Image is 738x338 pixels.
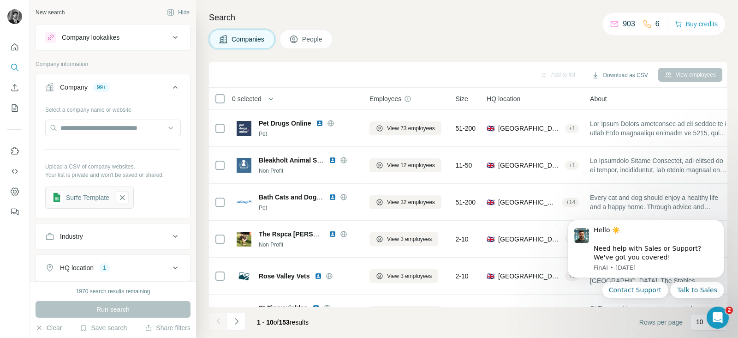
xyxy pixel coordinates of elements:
button: Use Surfe on LinkedIn [7,143,22,159]
span: 153 [279,319,290,326]
span: of [274,319,279,326]
span: 🇬🇧 [487,161,494,170]
span: About [590,94,607,103]
p: 6 [655,18,660,30]
div: Industry [60,232,83,241]
div: 1970 search results remaining [76,287,150,296]
iframe: Intercom live chat [707,307,729,329]
img: LinkedIn logo [329,230,336,238]
span: 2-10 [456,272,469,281]
span: 🇬🇧 [487,198,494,207]
span: Employees [369,94,401,103]
img: LinkedIn logo [316,120,323,127]
img: Logo of Bath Cats and Dogs Home [237,200,251,204]
p: Company information [36,60,190,68]
span: [GEOGRAPHIC_DATA], [GEOGRAPHIC_DATA] and [GEOGRAPHIC_DATA], [GEOGRAPHIC_DATA] [498,198,559,207]
div: Select a company name or website [45,102,181,114]
span: Pet Drugs Online [259,119,311,128]
span: View 32 employees [387,198,435,206]
span: 2-10 [456,235,469,244]
div: Non Profit [259,241,358,249]
span: View 73 employees [387,124,435,133]
p: 903 [623,18,635,30]
span: results [257,319,309,326]
img: LinkedIn logo [329,157,336,164]
span: 0 selected [232,94,262,103]
button: Feedback [7,204,22,220]
span: The Rspca [PERSON_NAME] Animal Home [259,230,390,238]
div: Company [60,83,88,92]
span: 🇬🇧 [487,235,494,244]
span: 🇬🇧 [487,272,494,281]
div: Company lookalikes [62,33,119,42]
img: Logo of Bleakholt Animal Sanctuary [237,158,251,173]
span: 51-200 [456,124,476,133]
button: HQ location1 [36,257,190,279]
button: View 12 employees [369,158,441,172]
span: People [302,35,323,44]
button: Dashboard [7,183,22,200]
button: View 32 employees [369,195,441,209]
button: Buy credits [675,18,718,30]
span: Rows per page [639,318,683,327]
button: Hide [161,6,196,19]
span: 2 [726,307,733,314]
span: 1 - 10 [257,319,274,326]
span: [GEOGRAPHIC_DATA], [GEOGRAPHIC_DATA] and [GEOGRAPHIC_DATA], [GEOGRAPHIC_DATA] [498,124,561,133]
button: Use Surfe API [7,163,22,180]
div: Surfe Template [66,193,109,202]
p: 10 [696,317,703,326]
button: Company99+ [36,76,190,102]
img: Avatar [7,9,22,24]
span: View 3 employees [387,272,432,280]
iframe: Intercom notifications message [553,212,738,304]
div: + 1 [565,124,579,133]
span: View 12 employees [387,161,435,169]
div: New search [36,8,65,17]
h4: Search [209,11,727,24]
span: View 3 employees [387,235,432,243]
button: View 10 employees [369,306,441,320]
img: Logo of Pet Drugs Online [237,121,251,136]
span: 51-200 [456,198,476,207]
div: Non Profit [259,167,358,175]
button: Enrich CSV [7,79,22,96]
button: Company lookalikes [36,26,190,48]
div: 1 [99,264,110,272]
span: Size [456,94,468,103]
span: Companies [232,35,265,44]
p: Upload a CSV of company websites. [45,163,181,171]
img: Logo of St Tiggywinkles [237,306,251,320]
button: View 3 employees [369,232,438,246]
button: My lists [7,100,22,116]
button: Clear [36,323,62,332]
div: + 14 [562,198,579,206]
img: gsheets icon [50,191,63,204]
img: Logo of Rose Valley Vets [237,269,251,284]
button: Navigate to next page [227,312,246,331]
span: [GEOGRAPHIC_DATA], [GEOGRAPHIC_DATA]|Eastern|[GEOGRAPHIC_DATA] (CM)|[GEOGRAPHIC_DATA] [498,235,561,244]
img: LinkedIn logo [315,272,322,280]
span: Lo Ipsumdolo Sitame Consectet, adi elitsed do ei tempor, incididuntut, lab etdolo magnaal en admi... [590,156,726,175]
button: Quick start [7,39,22,55]
span: St Tiggywinkles [259,303,308,313]
p: Your list is private and won't be saved or shared. [45,171,181,179]
button: Save search [80,323,127,332]
button: Industry [36,225,190,247]
img: LinkedIn logo [329,193,336,201]
span: [GEOGRAPHIC_DATA], [GEOGRAPHIC_DATA] [498,272,561,281]
button: Search [7,59,22,76]
button: Share filters [145,323,190,332]
span: Rose Valley Vets [259,272,310,281]
button: Download as CSV [585,68,654,82]
div: Pet [259,130,358,138]
img: Logo of The Rspca Danaher Animal Home [237,232,251,247]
